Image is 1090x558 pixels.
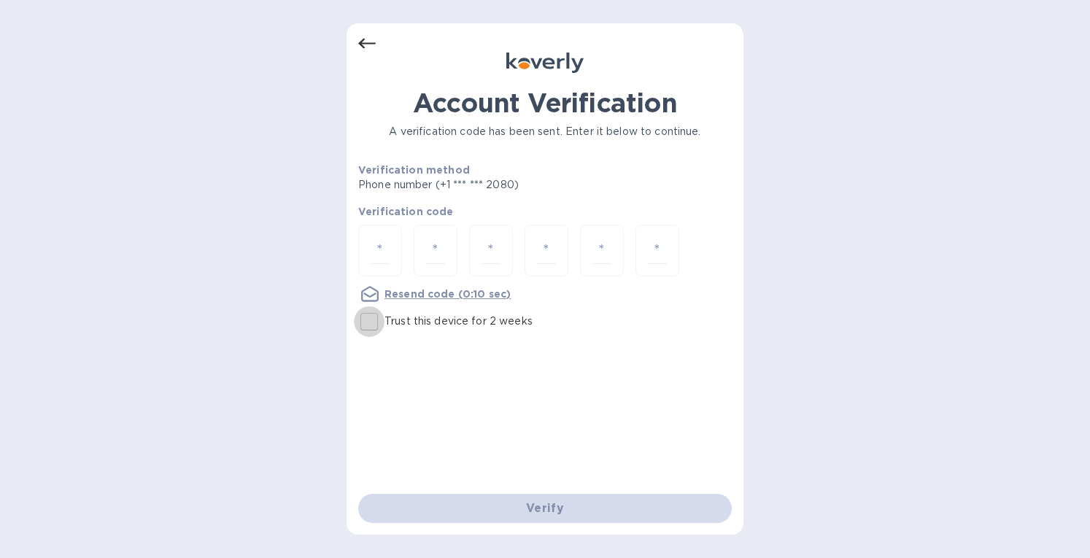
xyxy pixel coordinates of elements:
u: Resend code (0:10 sec) [384,288,511,300]
p: A verification code has been sent. Enter it below to continue. [358,124,732,139]
h1: Account Verification [358,88,732,118]
p: Phone number (+1 *** *** 2080) [358,177,630,193]
p: Trust this device for 2 weeks [384,314,533,329]
p: Verification code [358,204,732,219]
b: Verification method [358,164,470,176]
